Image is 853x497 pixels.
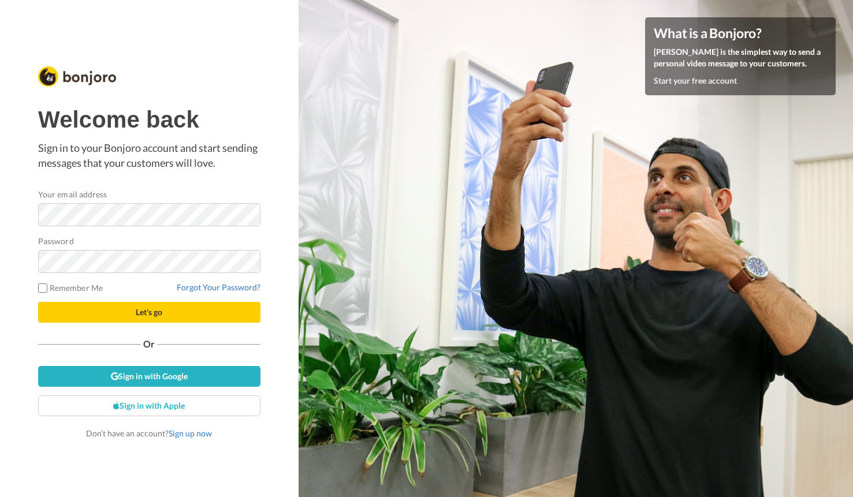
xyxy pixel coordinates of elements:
h1: Welcome back [38,107,260,132]
h4: What is a Bonjoro? [654,26,827,40]
input: Remember Me [38,283,47,293]
a: Sign up now [169,428,212,438]
button: Let's go [38,302,260,323]
label: Your email address [38,188,107,200]
label: Remember Me [38,282,103,294]
p: [PERSON_NAME] is the simplest way to send a personal video message to your customers. [654,46,827,69]
span: Let's go [136,307,162,317]
a: Sign in with Apple [38,395,260,416]
label: Password [38,235,74,247]
a: Forgot Your Password? [177,282,260,292]
span: Or [141,340,157,348]
span: Don’t have an account? [86,428,212,438]
p: Sign in to your Bonjoro account and start sending messages that your customers will love. [38,141,260,170]
a: Sign in with Google [38,366,260,387]
a: Start your free account [654,76,737,85]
